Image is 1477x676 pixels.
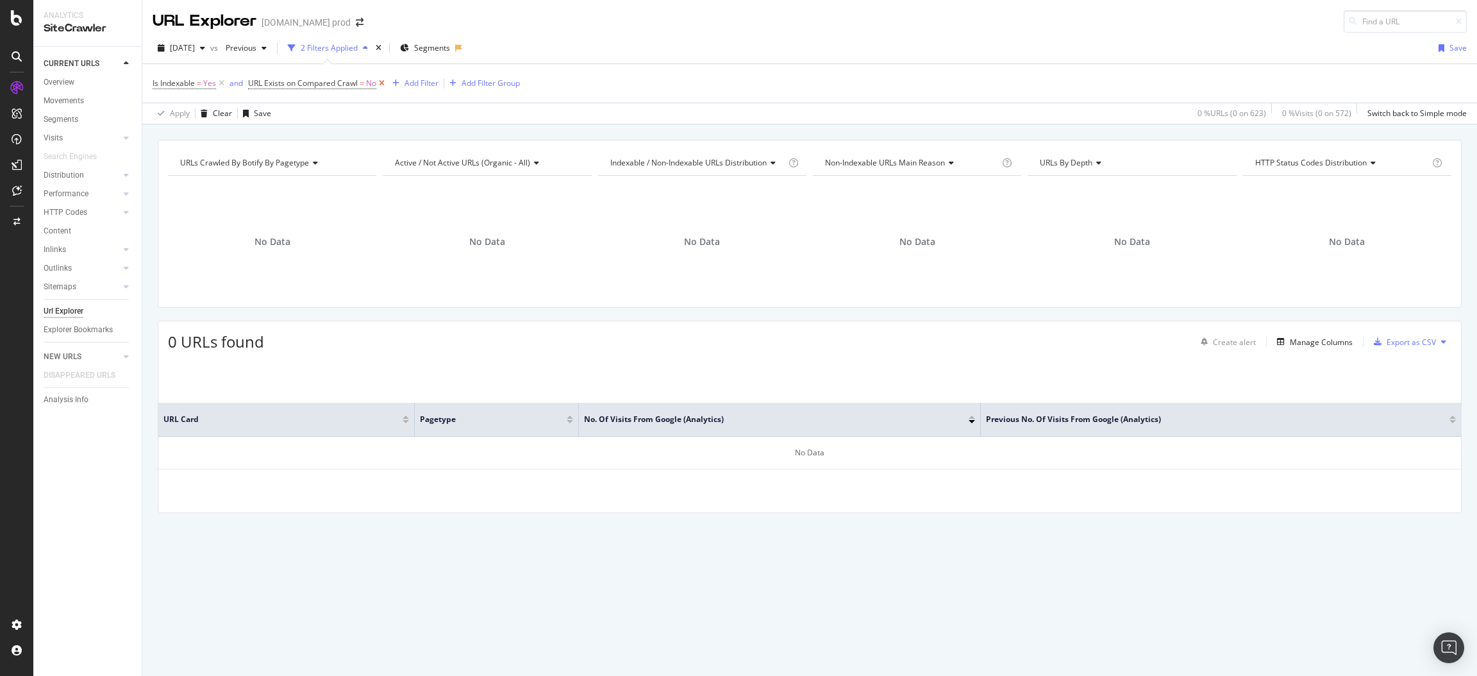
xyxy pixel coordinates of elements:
[44,243,120,257] a: Inlinks
[44,280,120,294] a: Sitemaps
[254,108,271,119] div: Save
[153,78,195,89] span: Is Indexable
[366,74,376,92] span: No
[44,57,99,71] div: CURRENT URLS
[44,169,120,182] a: Distribution
[213,108,232,119] div: Clear
[1253,153,1430,173] h4: HTTP Status Codes Distribution
[387,76,438,91] button: Add Filter
[248,78,358,89] span: URL Exists on Compared Crawl
[986,414,1430,425] span: Previous No. of Visits from Google (Analytics)
[44,131,120,145] a: Visits
[229,77,243,89] button: and
[1362,103,1467,124] button: Switch back to Simple mode
[44,369,128,382] a: DISAPPEARED URLS
[1367,108,1467,119] div: Switch back to Simple mode
[1196,332,1256,352] button: Create alert
[238,103,271,124] button: Save
[44,94,84,108] div: Movements
[197,78,201,89] span: =
[44,76,133,89] a: Overview
[395,157,530,168] span: Active / Not Active URLs (organic - all)
[469,235,505,248] span: No Data
[825,157,945,168] span: Non-Indexable URLs Main Reason
[684,235,720,248] span: No Data
[44,224,71,238] div: Content
[44,187,120,201] a: Performance
[44,350,120,364] a: NEW URLS
[44,393,88,407] div: Analysis Info
[168,331,264,352] span: 0 URLs found
[392,153,580,173] h4: Active / Not Active URLs
[462,78,520,89] div: Add Filter Group
[44,113,133,126] a: Segments
[44,206,120,219] a: HTTP Codes
[395,38,455,58] button: Segments
[221,42,256,53] span: Previous
[255,235,290,248] span: No Data
[44,76,74,89] div: Overview
[44,305,83,318] div: Url Explorer
[1282,108,1351,119] div: 0 % Visits ( 0 on 572 )
[44,280,76,294] div: Sitemaps
[44,21,131,36] div: SiteCrawler
[163,414,399,425] span: URL Card
[584,414,949,425] span: No. of Visits from Google (Analytics)
[44,323,113,337] div: Explorer Bookmarks
[1040,157,1092,168] span: URLs by Depth
[420,414,547,425] span: pagetype
[44,224,133,238] a: Content
[229,78,243,89] div: and
[44,150,97,164] div: Search Engines
[373,42,384,55] div: times
[1329,235,1365,248] span: No Data
[44,10,131,21] div: Analytics
[1433,632,1464,663] div: Open Intercom Messenger
[1369,332,1436,352] button: Export as CSV
[356,18,363,27] div: arrow-right-arrow-left
[221,38,272,58] button: Previous
[405,78,438,89] div: Add Filter
[44,393,133,407] a: Analysis Info
[301,42,358,53] div: 2 Filters Applied
[158,437,1461,469] div: No Data
[44,243,66,257] div: Inlinks
[1344,10,1467,33] input: Find a URL
[44,113,78,126] div: Segments
[444,76,520,91] button: Add Filter Group
[178,153,365,173] h4: URLs Crawled By Botify By pagetype
[153,10,256,32] div: URL Explorer
[610,157,767,168] span: Indexable / Non-Indexable URLs distribution
[153,38,210,58] button: [DATE]
[44,305,133,318] a: Url Explorer
[360,78,364,89] span: =
[44,187,88,201] div: Performance
[44,369,115,382] div: DISAPPEARED URLS
[180,157,309,168] span: URLs Crawled By Botify By pagetype
[170,42,195,53] span: 2024 Sep. 6th
[210,42,221,53] span: vs
[44,94,133,108] a: Movements
[899,235,935,248] span: No Data
[203,74,216,92] span: Yes
[414,42,450,53] span: Segments
[44,262,72,275] div: Outlinks
[822,153,999,173] h4: Non-Indexable URLs Main Reason
[1433,38,1467,58] button: Save
[1290,337,1353,348] div: Manage Columns
[608,153,786,173] h4: Indexable / Non-Indexable URLs Distribution
[44,150,110,164] a: Search Engines
[1387,337,1436,348] div: Export as CSV
[1037,153,1224,173] h4: URLs by Depth
[44,323,133,337] a: Explorer Bookmarks
[1213,337,1256,348] div: Create alert
[262,16,351,29] div: [DOMAIN_NAME] prod
[44,169,84,182] div: Distribution
[44,57,120,71] a: CURRENT URLS
[1272,334,1353,350] button: Manage Columns
[170,108,190,119] div: Apply
[1197,108,1266,119] div: 0 % URLs ( 0 on 623 )
[283,38,373,58] button: 2 Filters Applied
[1449,42,1467,53] div: Save
[44,350,81,364] div: NEW URLS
